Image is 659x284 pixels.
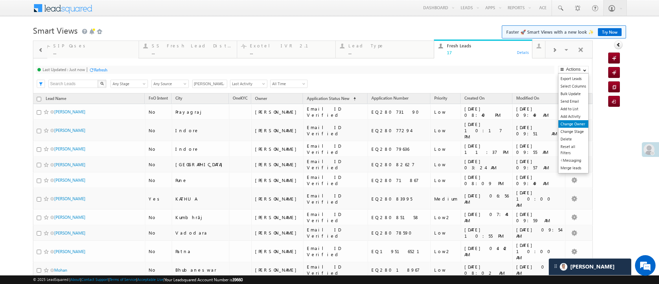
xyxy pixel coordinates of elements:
img: Search [100,82,104,85]
div: Email ID Verified [307,158,365,171]
div: [DATE] 10:00 AM [516,190,562,208]
a: [PERSON_NAME] [54,249,85,254]
a: Any Source [151,80,189,88]
a: Change Owner [558,120,588,128]
div: [DATE] 09:59 AM [516,211,562,224]
div: SIP Cases [53,43,135,48]
div: [DATE] 09:55 AM [516,143,562,155]
div: Email ID Verified [307,124,365,137]
a: [PERSON_NAME] [54,146,85,151]
div: [PERSON_NAME] [255,248,300,254]
img: d_60004797649_company_0_60004797649 [12,36,29,45]
a: About [70,277,80,282]
div: Low [434,146,458,152]
div: [DATE] 08:43 AM [516,264,562,276]
div: [PERSON_NAME] [255,230,300,236]
span: Any Stage [111,81,146,87]
span: All Time [270,81,305,87]
a: Any Stage [111,80,148,88]
div: Owner Filter [192,79,227,88]
span: OneKYC [233,95,247,101]
img: Carter [560,263,567,271]
input: Type to Search [192,80,227,88]
div: [DATE] 10:17 PM [464,121,509,140]
div: Low2 [434,248,458,254]
a: Contact Support [81,277,108,282]
a: Terms of Service [109,277,136,282]
img: carter-drag [553,263,558,269]
div: No [149,161,169,168]
div: [DATE] 10:00 AM [516,242,562,261]
div: [PERSON_NAME] [255,161,300,168]
div: [PERSON_NAME] [255,109,300,115]
textarea: Type your message and hit 'Enter' [9,64,125,206]
a: Change Stage [558,128,588,135]
span: 39660 [232,277,243,282]
div: [DATE] 07:44 AM [464,211,509,224]
div: [PERSON_NAME] [255,196,300,202]
div: Medium [434,196,458,202]
div: EQ28018967 [371,267,428,273]
a: Merge leads [558,164,588,172]
a: Add to List [558,105,588,113]
div: Indore [175,146,226,152]
div: Low [434,177,458,183]
span: City [175,95,182,101]
div: EQ28077294 [371,127,428,134]
div: ... [152,50,233,55]
div: EQ28078590 [371,230,428,236]
div: [DATE] 09:57 AM [516,158,562,171]
span: Application Number [371,95,408,101]
a: Fresh Leads17Details [434,39,533,59]
div: Email ID Verified [307,211,365,224]
a: Export Leads [558,75,588,82]
div: [DATE] 09:51 AM [516,124,562,137]
a: Add Activity [558,113,588,120]
div: [PERSON_NAME] [255,146,300,152]
a: [PERSON_NAME] [54,109,85,114]
div: [DATE] 08:02 AM [464,264,509,276]
div: EQ28071867 [371,177,428,183]
div: Indore [175,127,226,134]
div: Patna [175,248,226,254]
div: Email ID Verified [307,227,365,239]
div: [DATE] 11:37 PM [464,143,509,155]
div: Minimize live chat window [113,3,129,20]
a: Created On [461,94,488,103]
div: Refresh [94,67,107,72]
a: Mohan [54,268,67,273]
div: ... [53,50,135,55]
span: Application Status New [307,96,349,101]
em: Start Chat [93,212,125,221]
div: Low [434,127,458,134]
div: Email ID Verified [307,193,365,205]
div: EQ28082627 [371,161,428,168]
a: Last Activity [230,80,267,88]
div: No [149,127,169,134]
div: [PERSON_NAME] [255,214,300,220]
span: © 2025 LeadSquared | | | | | [33,276,243,283]
div: No [149,230,169,236]
div: Prayagraj [175,109,226,115]
div: Low [434,109,458,115]
div: [DATE] 08:40 PM [464,106,509,118]
div: No [149,214,169,220]
div: SS Fresh Lead Distribution [152,43,233,48]
div: [PERSON_NAME] [255,177,300,183]
div: Fresh Leads [447,43,528,48]
span: (sorted ascending) [350,96,356,102]
div: Low2 [434,214,458,220]
div: EQ28073190 [371,109,428,115]
a: Lead Type... [335,41,434,58]
div: [DATE] 10:55 PM [464,227,509,239]
a: [PERSON_NAME] [54,215,85,220]
a: Application Number [368,94,412,103]
div: KATHUA [175,196,226,202]
a: Try Now [598,28,622,36]
div: [PERSON_NAME] [255,127,300,134]
a: OneKYC [229,94,251,103]
div: [DATE] 03:24 AM [464,158,509,171]
a: Bulk Update [558,90,588,98]
button: Actions [558,66,589,73]
div: Email ID Verified [307,264,365,276]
